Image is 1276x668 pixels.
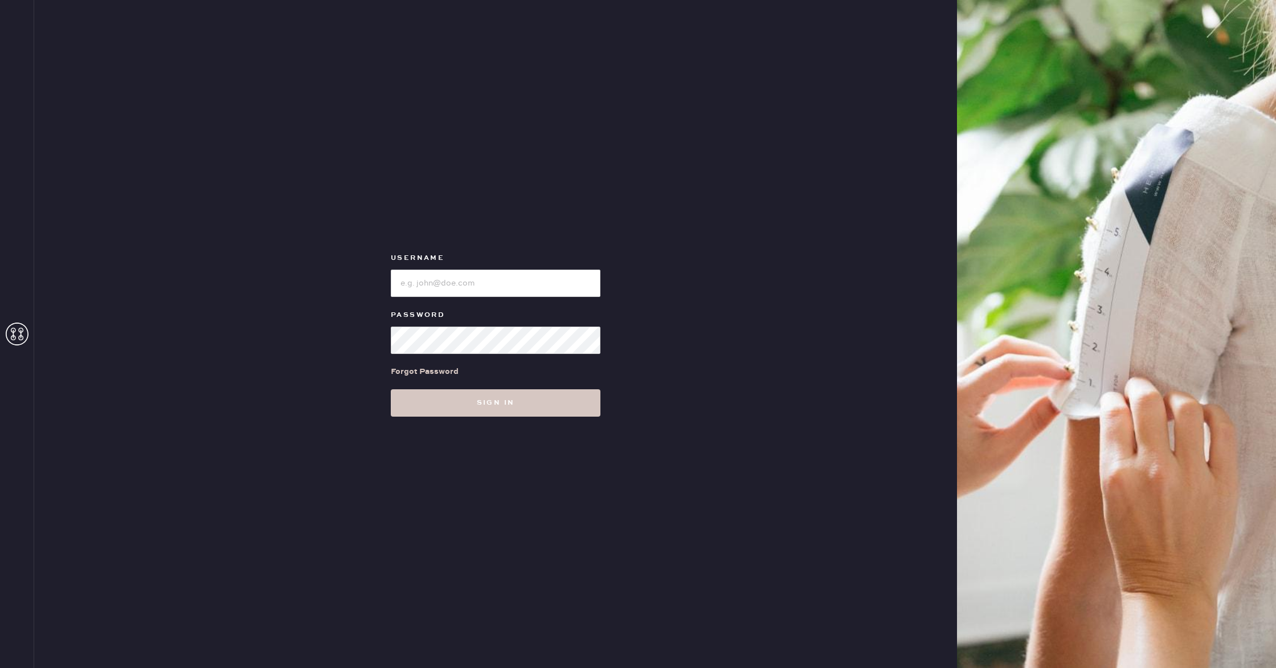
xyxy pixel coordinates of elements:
[391,354,459,389] a: Forgot Password
[391,389,600,417] button: Sign in
[391,251,600,265] label: Username
[391,308,600,322] label: Password
[391,270,600,297] input: e.g. john@doe.com
[391,365,459,378] div: Forgot Password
